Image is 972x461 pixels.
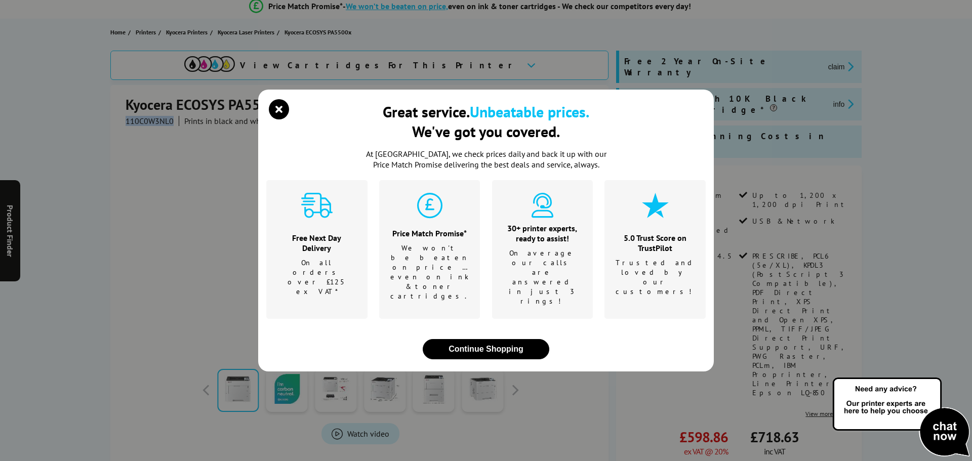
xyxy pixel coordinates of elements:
[390,228,469,238] div: Price Match Promise*
[271,102,287,117] button: close modal
[616,233,695,253] div: 5.0 Trust Score on TrustPilot
[423,339,549,359] button: close modal
[505,223,581,243] div: 30+ printer experts, ready to assist!
[505,248,581,306] p: On average our calls are answered in just 3 rings!
[470,102,589,121] b: Unbeatable prices.
[359,149,613,170] p: At [GEOGRAPHIC_DATA], we check prices daily and back it up with our Price Match Promise deliverin...
[390,243,469,301] p: We won't be beaten on price …even on ink & toner cartridges.
[279,258,355,297] p: On all orders over £125 ex VAT*
[830,376,972,459] img: Open Live Chat window
[616,258,695,297] p: Trusted and loved by our customers!
[279,233,355,253] div: Free Next Day Delivery
[383,102,589,141] div: Great service. We've got you covered.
